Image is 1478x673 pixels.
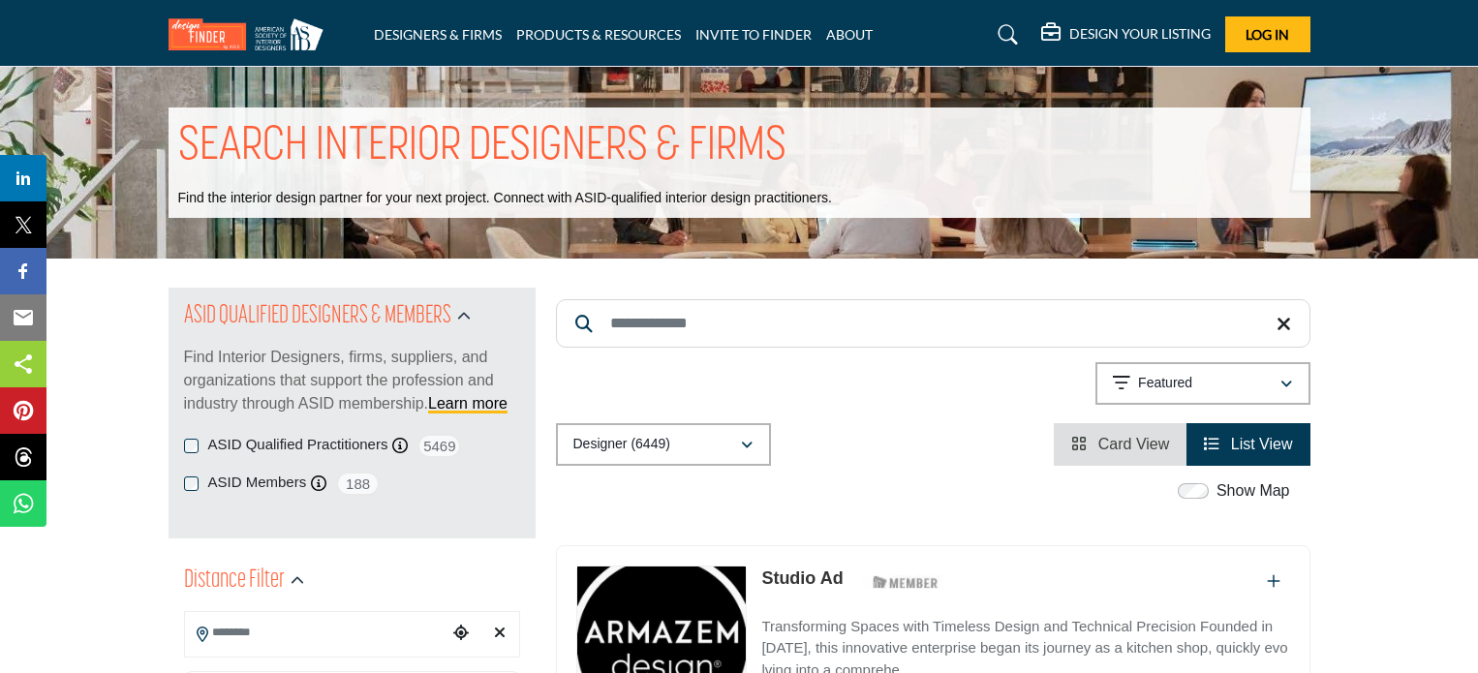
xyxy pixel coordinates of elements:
[428,395,508,412] a: Learn more
[1186,423,1309,466] li: List View
[1098,436,1170,452] span: Card View
[184,299,451,334] h2: ASID QUALIFIED DESIGNERS & MEMBERS
[1069,25,1211,43] h5: DESIGN YOUR LISTING
[1071,436,1169,452] a: View Card
[826,26,873,43] a: ABOUT
[178,189,832,208] p: Find the interior design partner for your next project. Connect with ASID-qualified interior desi...
[516,26,681,43] a: PRODUCTS & RESOURCES
[446,613,476,655] div: Choose your current location
[208,472,307,494] label: ASID Members
[1216,479,1290,503] label: Show Map
[573,435,670,454] p: Designer (6449)
[1267,573,1280,590] a: Add To List
[184,476,199,491] input: ASID Members checkbox
[184,439,199,453] input: ASID Qualified Practitioners checkbox
[1041,23,1211,46] div: DESIGN YOUR LISTING
[1231,436,1293,452] span: List View
[184,346,520,415] p: Find Interior Designers, firms, suppliers, and organizations that support the profession and indu...
[1054,423,1186,466] li: Card View
[417,434,461,458] span: 5469
[695,26,812,43] a: INVITE TO FINDER
[979,19,1031,50] a: Search
[1225,16,1310,52] button: Log In
[1246,26,1289,43] span: Log In
[761,568,843,588] a: Studio Ad
[761,566,843,592] p: Studio Ad
[184,564,285,598] h2: Distance Filter
[336,472,380,496] span: 188
[485,613,514,655] div: Clear search location
[208,434,388,456] label: ASID Qualified Practitioners
[1138,374,1192,393] p: Featured
[1204,436,1292,452] a: View List
[1095,362,1310,405] button: Featured
[862,570,949,595] img: ASID Members Badge Icon
[556,423,771,466] button: Designer (6449)
[556,299,1310,348] input: Search Keyword
[185,614,446,652] input: Search Location
[374,26,502,43] a: DESIGNERS & FIRMS
[178,117,786,177] h1: SEARCH INTERIOR DESIGNERS & FIRMS
[169,18,333,50] img: Site Logo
